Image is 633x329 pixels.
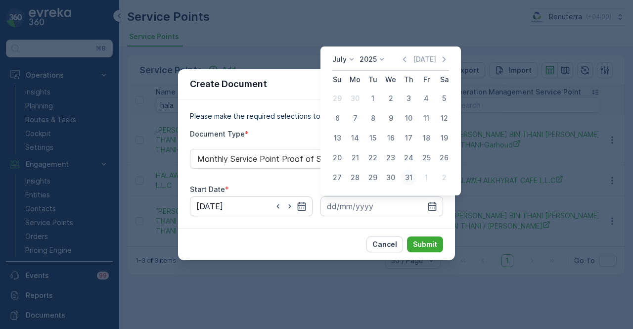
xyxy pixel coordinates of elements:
[347,110,363,126] div: 7
[329,91,345,106] div: 29
[401,170,416,186] div: 31
[436,130,452,146] div: 19
[418,150,434,166] div: 25
[190,185,225,193] label: Start Date
[382,71,400,89] th: Wednesday
[413,54,436,64] p: [DATE]
[407,236,443,252] button: Submit
[401,130,416,146] div: 17
[332,54,347,64] p: July
[328,71,346,89] th: Sunday
[383,150,399,166] div: 23
[436,150,452,166] div: 26
[436,91,452,106] div: 5
[365,150,381,166] div: 22
[190,77,267,91] p: Create Document
[346,71,364,89] th: Monday
[418,110,434,126] div: 11
[360,54,377,64] p: 2025
[347,91,363,106] div: 30
[418,170,434,186] div: 1
[329,170,345,186] div: 27
[435,71,453,89] th: Saturday
[401,91,416,106] div: 3
[365,130,381,146] div: 15
[383,130,399,146] div: 16
[329,110,345,126] div: 6
[329,130,345,146] div: 13
[365,91,381,106] div: 1
[190,196,313,216] input: dd/mm/yyyy
[400,71,417,89] th: Thursday
[365,170,381,186] div: 29
[417,71,435,89] th: Friday
[347,170,363,186] div: 28
[329,150,345,166] div: 20
[418,130,434,146] div: 18
[383,170,399,186] div: 30
[372,239,397,249] p: Cancel
[401,150,416,166] div: 24
[365,110,381,126] div: 8
[418,91,434,106] div: 4
[347,150,363,166] div: 21
[190,130,245,138] label: Document Type
[436,110,452,126] div: 12
[190,111,443,121] p: Please make the required selections to create your document.
[383,91,399,106] div: 2
[401,110,416,126] div: 10
[383,110,399,126] div: 9
[413,239,437,249] p: Submit
[364,71,382,89] th: Tuesday
[320,196,443,216] input: dd/mm/yyyy
[366,236,403,252] button: Cancel
[436,170,452,186] div: 2
[347,130,363,146] div: 14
